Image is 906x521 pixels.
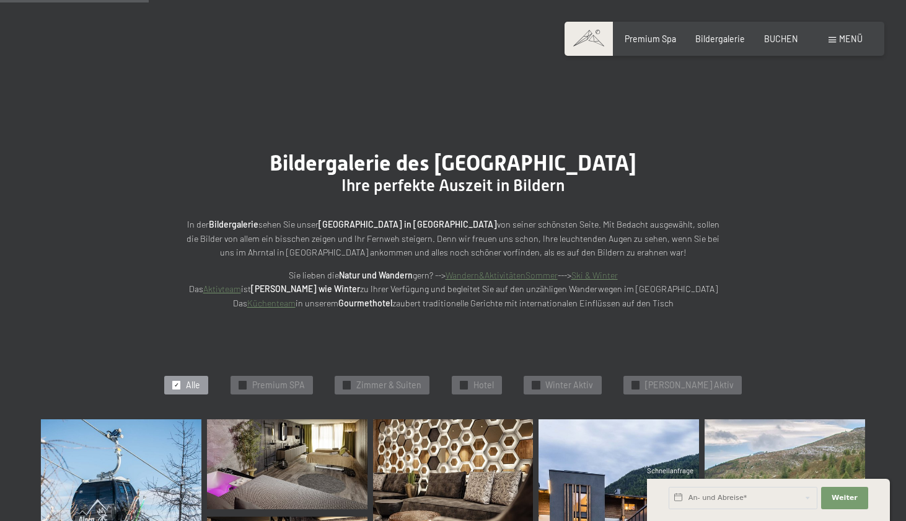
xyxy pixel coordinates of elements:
span: Weiter [832,493,858,503]
a: Wandern&AktivitätenSommer [446,270,558,280]
a: Premium Spa [625,33,676,44]
a: Bildergalerie [695,33,745,44]
span: Bildergalerie des [GEOGRAPHIC_DATA] [270,150,636,176]
strong: Bildergalerie [209,219,258,229]
span: ✓ [240,381,245,389]
button: Weiter [821,487,868,509]
span: Ihre perfekte Auszeit in Bildern [341,176,565,195]
p: In der sehen Sie unser von seiner schönsten Seite. Mit Bedacht ausgewählt, sollen die Bilder von ... [180,218,726,260]
a: Aktivteam [203,283,241,294]
span: Menü [839,33,863,44]
span: ✓ [461,381,466,389]
strong: [GEOGRAPHIC_DATA] in [GEOGRAPHIC_DATA] [319,219,497,229]
span: ✓ [633,381,638,389]
span: Schnellanfrage [647,466,693,474]
span: ✓ [174,381,179,389]
a: Küchenteam [247,298,296,308]
strong: Gourmethotel [338,298,392,308]
span: Winter Aktiv [545,379,593,391]
span: [PERSON_NAME] Aktiv [645,379,734,391]
span: ✓ [534,381,539,389]
strong: [PERSON_NAME] wie Winter [251,283,360,294]
p: Sie lieben die gern? --> ---> Das ist zu Ihrer Verfügung und begleitet Sie auf den unzähligen Wan... [180,269,726,311]
a: Ski & Winter [571,270,618,280]
strong: Natur und Wandern [339,270,413,280]
span: Zimmer & Suiten [356,379,421,391]
span: ✓ [345,381,350,389]
img: Bildergalerie [207,419,367,510]
span: Alle [186,379,200,391]
a: BUCHEN [764,33,798,44]
span: Premium SPA [252,379,305,391]
span: Hotel [473,379,494,391]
